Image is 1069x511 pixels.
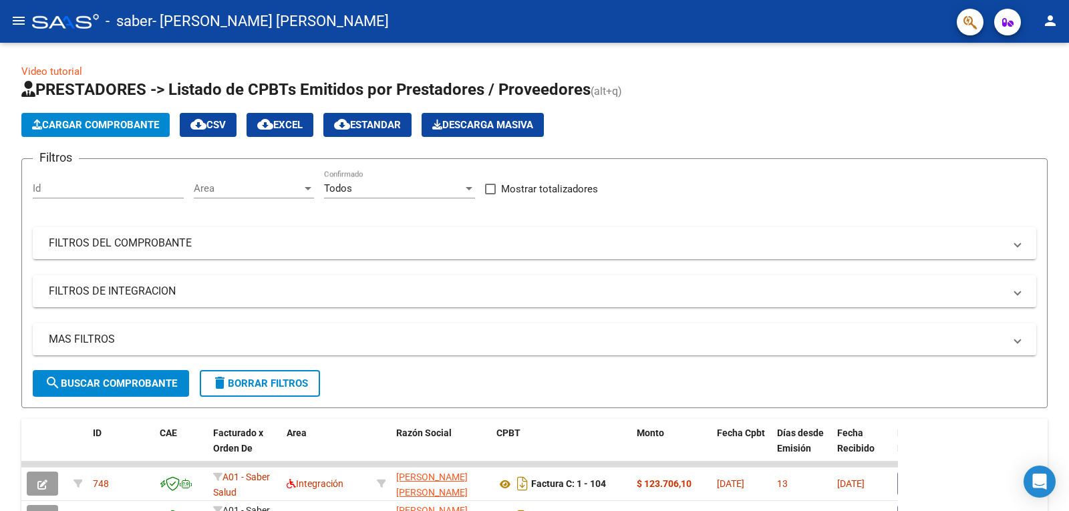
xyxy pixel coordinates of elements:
mat-icon: menu [11,13,27,29]
datatable-header-cell: CPBT [491,419,631,478]
datatable-header-cell: Area [281,419,371,478]
span: CPBT [496,428,520,438]
span: Area [287,428,307,438]
span: Doc Respaldatoria [897,428,957,454]
span: ID [93,428,102,438]
span: 748 [93,478,109,489]
mat-icon: person [1042,13,1058,29]
datatable-header-cell: Días desde Emisión [772,419,832,478]
span: Monto [637,428,664,438]
span: [DATE] [717,478,744,489]
mat-expansion-panel-header: MAS FILTROS [33,323,1036,355]
span: Area [194,182,302,194]
mat-icon: cloud_download [257,116,273,132]
button: Cargar Comprobante [21,113,170,137]
span: Borrar Filtros [212,377,308,389]
span: CSV [190,119,226,131]
span: Descarga Masiva [432,119,533,131]
datatable-header-cell: Doc Respaldatoria [892,419,972,478]
span: Fecha Recibido [837,428,875,454]
mat-icon: search [45,375,61,391]
strong: $ 123.706,10 [637,478,692,489]
span: Estandar [334,119,401,131]
button: Estandar [323,113,412,137]
span: - [PERSON_NAME] [PERSON_NAME] [152,7,389,36]
button: Buscar Comprobante [33,370,189,397]
i: Descargar documento [514,473,531,494]
span: [DATE] [837,478,865,489]
span: - saber [106,7,152,36]
span: [PERSON_NAME] [PERSON_NAME] [396,472,468,498]
app-download-masive: Descarga masiva de comprobantes (adjuntos) [422,113,544,137]
span: Fecha Cpbt [717,428,765,438]
span: (alt+q) [591,85,622,98]
span: 13 [777,478,788,489]
datatable-header-cell: CAE [154,419,208,478]
button: Descarga Masiva [422,113,544,137]
span: EXCEL [257,119,303,131]
mat-expansion-panel-header: FILTROS DEL COMPROBANTE [33,227,1036,259]
datatable-header-cell: Fecha Recibido [832,419,892,478]
span: Mostrar totalizadores [501,181,598,197]
div: 20384047956 [396,470,486,498]
mat-panel-title: MAS FILTROS [49,332,1004,347]
button: Borrar Filtros [200,370,320,397]
strong: Factura C: 1 - 104 [531,479,606,490]
mat-icon: delete [212,375,228,391]
mat-icon: cloud_download [334,116,350,132]
span: Cargar Comprobante [32,119,159,131]
datatable-header-cell: Razón Social [391,419,491,478]
span: Días desde Emisión [777,428,824,454]
datatable-header-cell: Facturado x Orden De [208,419,281,478]
span: Razón Social [396,428,452,438]
span: Integración [287,478,343,489]
h3: Filtros [33,148,79,167]
mat-panel-title: FILTROS DEL COMPROBANTE [49,236,1004,250]
span: A01 - Saber Salud [213,472,270,498]
a: Video tutorial [21,65,82,77]
datatable-header-cell: Fecha Cpbt [712,419,772,478]
span: CAE [160,428,177,438]
span: Buscar Comprobante [45,377,177,389]
span: PRESTADORES -> Listado de CPBTs Emitidos por Prestadores / Proveedores [21,80,591,99]
mat-icon: cloud_download [190,116,206,132]
button: EXCEL [247,113,313,137]
span: Facturado x Orden De [213,428,263,454]
button: CSV [180,113,237,137]
mat-panel-title: FILTROS DE INTEGRACION [49,284,1004,299]
datatable-header-cell: Monto [631,419,712,478]
mat-expansion-panel-header: FILTROS DE INTEGRACION [33,275,1036,307]
div: Open Intercom Messenger [1024,466,1056,498]
datatable-header-cell: ID [88,419,154,478]
span: Todos [324,182,352,194]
